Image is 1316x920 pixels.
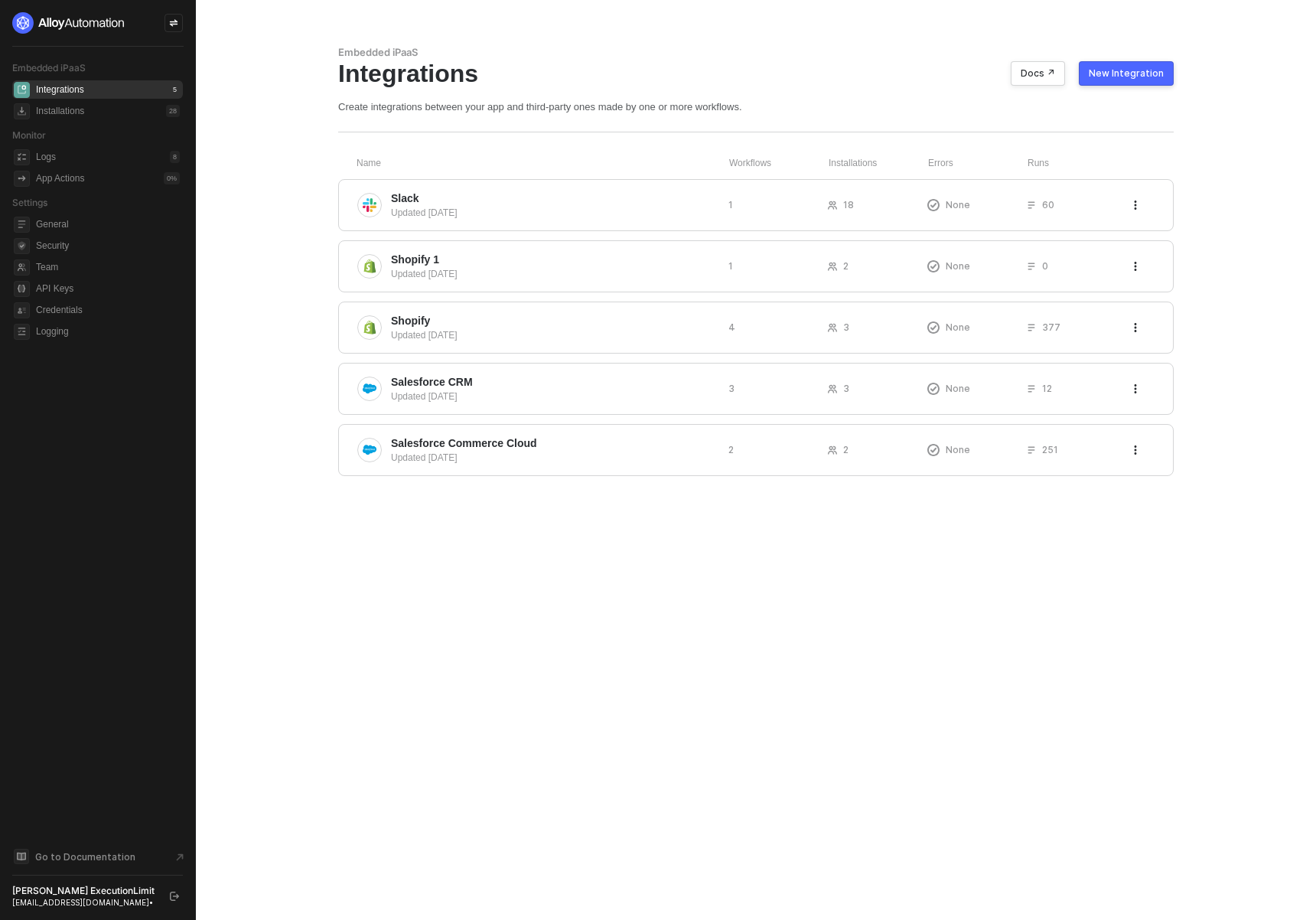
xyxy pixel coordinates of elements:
[946,198,970,211] span: None
[36,301,180,319] span: Credentials
[170,892,179,901] span: logout
[12,129,46,141] span: Monitor
[14,149,30,165] span: icon-logs
[843,443,849,456] span: 2
[1131,384,1140,393] span: icon-threedots
[1042,382,1052,395] span: 12
[843,259,849,272] span: 2
[36,215,180,233] span: General
[391,206,716,220] div: Updated [DATE]
[363,382,376,396] img: integration-icon
[391,374,473,390] span: Salesforce CRM
[728,198,733,211] span: 1
[928,157,1028,170] div: Errors
[164,172,180,184] div: 0 %
[946,443,970,456] span: None
[828,262,837,271] span: icon-users
[36,105,84,118] div: Installations
[14,171,30,187] span: icon-app-actions
[169,18,178,28] span: icon-swap
[36,322,180,341] span: Logging
[172,850,187,865] span: document-arrow
[927,199,940,211] span: icon-exclamation
[363,259,376,273] img: integration-icon
[728,382,735,395] span: 3
[729,157,829,170] div: Workflows
[35,850,135,863] span: Go to Documentation
[1042,321,1060,334] span: 377
[946,259,970,272] span: None
[1131,262,1140,271] span: icon-threedots
[1042,443,1058,456] span: 251
[391,436,537,451] span: Salesforce Commerce Cloud
[338,59,1174,88] div: Integrations
[14,302,30,318] span: credentials
[391,451,716,465] div: Updated [DATE]
[829,157,928,170] div: Installations
[14,281,30,297] span: api-key
[843,198,854,211] span: 18
[1089,67,1164,80] div: New Integration
[170,151,180,163] div: 8
[927,444,940,456] span: icon-exclamation
[363,443,376,457] img: integration-icon
[728,443,734,456] span: 2
[391,328,716,342] div: Updated [DATE]
[1027,384,1036,393] span: icon-list
[828,445,837,455] span: icon-users
[1131,445,1140,455] span: icon-threedots
[1131,323,1140,332] span: icon-threedots
[728,321,735,334] span: 4
[363,198,376,212] img: integration-icon
[927,383,940,395] span: icon-exclamation
[1027,445,1036,455] span: icon-list
[1011,61,1065,86] button: Docs ↗
[14,259,30,276] span: team
[828,201,837,210] span: icon-users
[166,105,180,117] div: 28
[12,62,86,73] span: Embedded iPaaS
[1028,157,1132,170] div: Runs
[391,267,716,281] div: Updated [DATE]
[36,279,180,298] span: API Keys
[14,82,30,98] span: integrations
[12,12,125,34] img: logo
[1027,201,1036,210] span: icon-list
[36,172,84,185] div: App Actions
[1021,67,1055,80] div: Docs ↗
[1042,259,1048,272] span: 0
[36,237,180,255] span: Security
[12,847,184,866] a: Knowledge Base
[946,382,970,395] span: None
[927,260,940,272] span: icon-exclamation
[728,259,733,272] span: 1
[12,885,156,897] div: [PERSON_NAME] ExecutionLimit
[927,321,940,334] span: icon-exclamation
[843,321,849,334] span: 3
[36,258,180,276] span: Team
[36,83,84,96] div: Integrations
[170,83,180,96] div: 5
[357,157,729,170] div: Name
[12,12,183,34] a: logo
[14,849,29,864] span: documentation
[14,217,30,233] span: general
[843,382,849,395] span: 3
[363,321,376,334] img: integration-icon
[1131,201,1140,210] span: icon-threedots
[12,897,156,908] div: [EMAIL_ADDRESS][DOMAIN_NAME] •
[391,191,419,206] span: Slack
[36,151,56,164] div: Logs
[391,252,439,267] span: Shopify 1
[828,384,837,393] span: icon-users
[828,323,837,332] span: icon-users
[391,313,430,328] span: Shopify
[391,390,716,403] div: Updated [DATE]
[946,321,970,334] span: None
[14,324,30,340] span: logging
[1027,262,1036,271] span: icon-list
[14,238,30,254] span: security
[1079,61,1174,86] button: New Integration
[338,100,1174,113] div: Create integrations between your app and third-party ones made by one or more workflows.
[14,103,30,119] span: installations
